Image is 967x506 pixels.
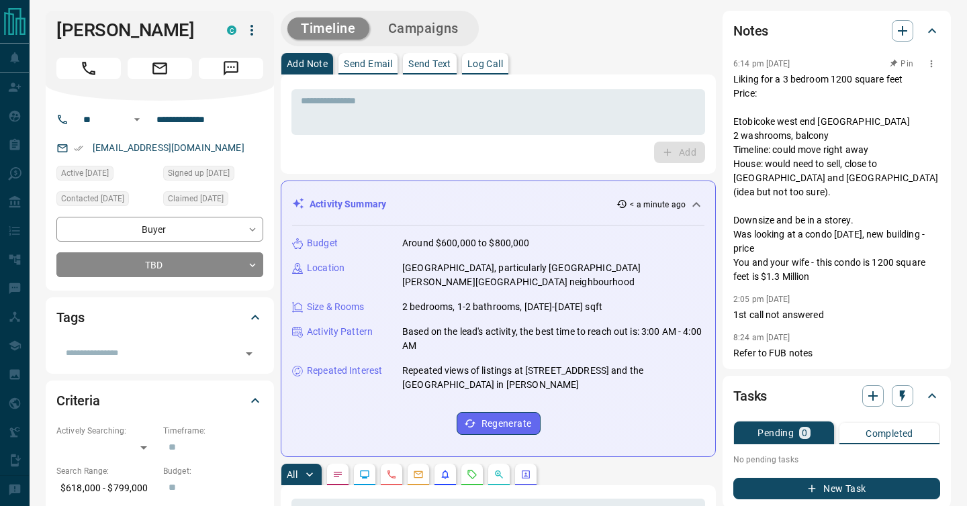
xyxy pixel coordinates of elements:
[457,412,541,435] button: Regenerate
[287,17,369,40] button: Timeline
[413,469,424,480] svg: Emails
[307,236,338,250] p: Budget
[307,325,373,339] p: Activity Pattern
[733,72,940,284] p: Liking for a 3 bedroom 1200 square feet Price: Etobicoke west end [GEOGRAPHIC_DATA] 2 washrooms, ...
[240,344,259,363] button: Open
[375,17,472,40] button: Campaigns
[402,300,602,314] p: 2 bedrooms, 1-2 bathrooms, [DATE]-[DATE] sqft
[733,308,940,322] p: 1st call not answered
[163,191,263,210] div: Fri Oct 10 2025
[733,346,940,360] p: Refer to FUB notes
[163,166,263,185] div: Fri Oct 10 2025
[882,58,921,70] button: Pin
[733,385,767,407] h2: Tasks
[733,15,940,47] div: Notes
[56,477,156,499] p: $618,000 - $799,000
[344,59,392,68] p: Send Email
[56,425,156,437] p: Actively Searching:
[332,469,343,480] svg: Notes
[287,59,328,68] p: Add Note
[630,199,686,211] p: < a minute ago
[74,144,83,153] svg: Email Verified
[163,425,263,437] p: Timeframe:
[227,26,236,35] div: condos.ca
[163,465,263,477] p: Budget:
[56,301,263,334] div: Tags
[307,261,344,275] p: Location
[733,333,790,342] p: 8:24 am [DATE]
[56,390,100,411] h2: Criteria
[866,429,913,438] p: Completed
[402,236,530,250] p: Around $600,000 to $800,000
[408,59,451,68] p: Send Text
[287,470,297,479] p: All
[520,469,531,480] svg: Agent Actions
[467,469,477,480] svg: Requests
[733,59,790,68] p: 6:14 pm [DATE]
[467,59,503,68] p: Log Call
[129,111,145,128] button: Open
[757,428,794,438] p: Pending
[733,295,790,304] p: 2:05 pm [DATE]
[168,192,224,205] span: Claimed [DATE]
[402,325,704,353] p: Based on the lead's activity, the best time to reach out is: 3:00 AM - 4:00 AM
[56,385,263,417] div: Criteria
[56,166,156,185] div: Sat Oct 11 2025
[56,217,263,242] div: Buyer
[802,428,807,438] p: 0
[402,261,704,289] p: [GEOGRAPHIC_DATA], particularly [GEOGRAPHIC_DATA][PERSON_NAME][GEOGRAPHIC_DATA] neighbourhood
[402,364,704,392] p: Repeated views of listings at [STREET_ADDRESS] and the [GEOGRAPHIC_DATA] in [PERSON_NAME]
[199,58,263,79] span: Message
[56,19,207,41] h1: [PERSON_NAME]
[359,469,370,480] svg: Lead Browsing Activity
[494,469,504,480] svg: Opportunities
[128,58,192,79] span: Email
[733,20,768,42] h2: Notes
[168,166,230,180] span: Signed up [DATE]
[310,197,386,211] p: Activity Summary
[93,142,244,153] a: [EMAIL_ADDRESS][DOMAIN_NAME]
[56,191,156,210] div: Fri Oct 10 2025
[56,252,263,277] div: TBD
[733,450,940,470] p: No pending tasks
[733,380,940,412] div: Tasks
[440,469,451,480] svg: Listing Alerts
[56,58,121,79] span: Call
[292,192,704,217] div: Activity Summary< a minute ago
[56,465,156,477] p: Search Range:
[386,469,397,480] svg: Calls
[307,364,382,378] p: Repeated Interest
[56,307,84,328] h2: Tags
[61,192,124,205] span: Contacted [DATE]
[307,300,365,314] p: Size & Rooms
[61,166,109,180] span: Active [DATE]
[733,478,940,499] button: New Task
